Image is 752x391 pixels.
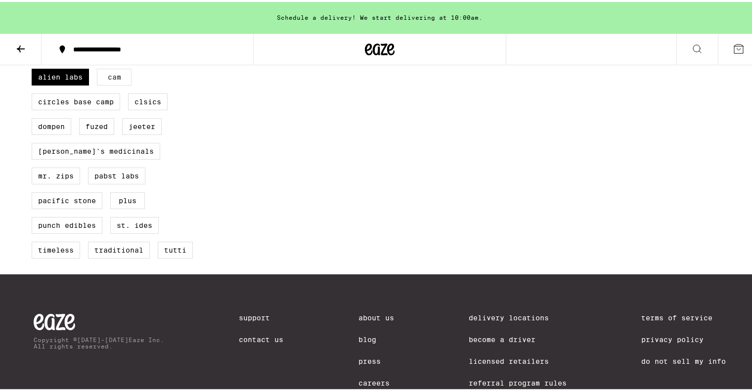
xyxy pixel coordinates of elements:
[239,334,283,342] a: Contact Us
[358,355,394,363] a: Press
[122,116,162,133] label: Jeeter
[469,377,567,385] a: Referral Program Rules
[6,7,71,15] span: Hi. Need any help?
[88,240,150,257] label: Traditional
[358,377,394,385] a: Careers
[469,355,567,363] a: Licensed Retailers
[641,334,726,342] a: Privacy Policy
[641,312,726,320] a: Terms of Service
[469,334,567,342] a: Become a Driver
[358,334,394,342] a: Blog
[32,166,80,182] label: Mr. Zips
[469,312,567,320] a: Delivery Locations
[97,67,132,84] label: CAM
[32,91,120,108] label: Circles Base Camp
[32,141,160,158] label: [PERSON_NAME]'s Medicinals
[158,240,193,257] label: Tutti
[110,190,145,207] label: PLUS
[641,355,726,363] a: Do Not Sell My Info
[239,312,283,320] a: Support
[128,91,168,108] label: CLSICS
[110,215,159,232] label: St. Ides
[79,116,114,133] label: Fuzed
[358,312,394,320] a: About Us
[32,67,89,84] label: Alien Labs
[32,215,102,232] label: Punch Edibles
[32,116,71,133] label: Dompen
[32,240,80,257] label: Timeless
[34,335,164,348] p: Copyright © [DATE]-[DATE] Eaze Inc. All rights reserved.
[32,190,102,207] label: Pacific Stone
[88,166,145,182] label: Pabst Labs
